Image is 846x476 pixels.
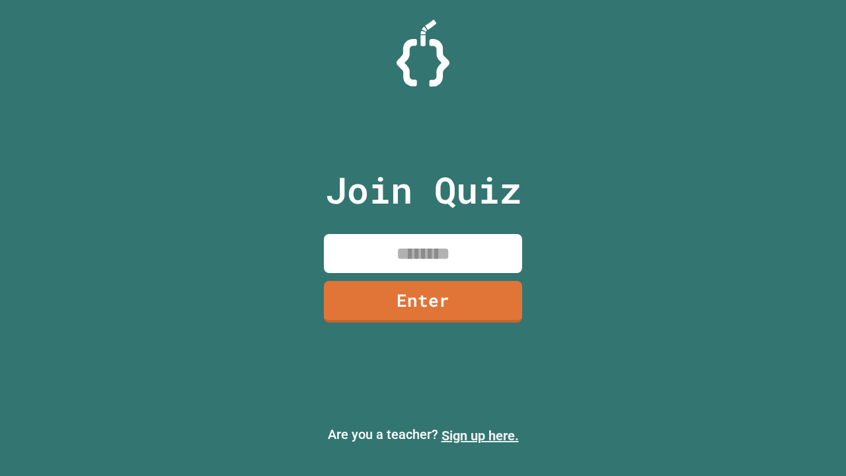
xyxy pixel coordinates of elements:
iframe: chat widget [736,366,833,422]
a: Sign up here. [442,428,519,444]
img: Logo.svg [397,20,449,87]
p: Are you a teacher? [11,424,835,446]
iframe: chat widget [790,423,833,463]
a: Enter [324,281,522,323]
p: Join Quiz [325,163,521,218]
